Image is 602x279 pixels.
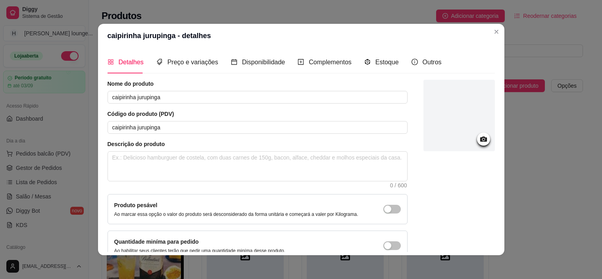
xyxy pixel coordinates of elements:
[114,248,286,254] p: Ao habilitar seus clientes terão que pedir uma quantidade miníma desse produto.
[375,59,399,65] span: Estoque
[108,140,408,148] article: Descrição do produto
[156,59,163,65] span: tags
[114,239,199,245] label: Quantidade miníma para pedido
[490,25,503,38] button: Close
[119,59,144,65] span: Detalhes
[98,24,504,48] header: caipirinha jurupinga - detalhes
[108,110,408,118] article: Código do produto (PDV)
[108,121,408,134] input: Ex.: 123
[114,202,158,208] label: Produto pesável
[108,91,408,104] input: Ex.: Hamburguer de costela
[231,59,237,65] span: calendar
[108,80,408,88] article: Nome do produto
[242,59,285,65] span: Disponibilidade
[114,211,358,217] p: Ao marcar essa opção o valor do produto será desconsiderado da forma unitária e começará a valer ...
[298,59,304,65] span: plus-square
[364,59,371,65] span: code-sandbox
[423,59,442,65] span: Outros
[412,59,418,65] span: info-circle
[167,59,218,65] span: Preço e variações
[108,59,114,65] span: appstore
[309,59,352,65] span: Complementos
